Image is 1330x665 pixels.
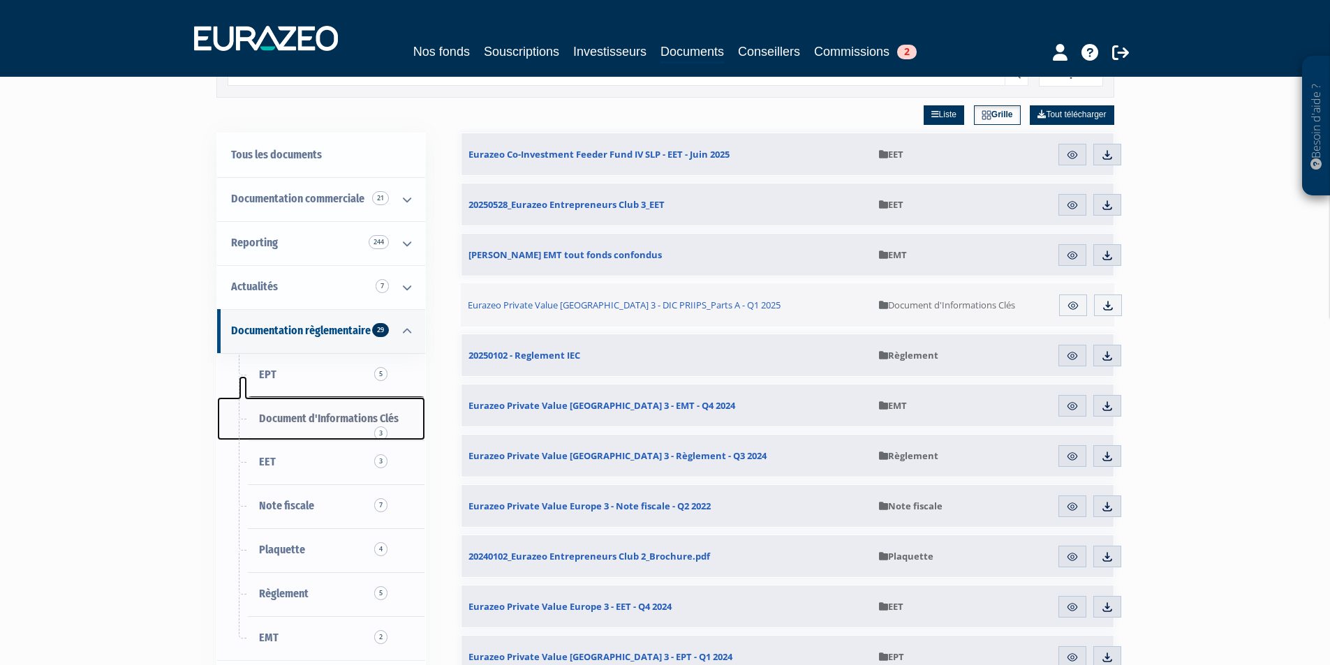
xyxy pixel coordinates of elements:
[461,184,872,225] a: 20250528_Eurazeo Entrepreneurs Club 3_EET
[924,105,964,125] a: Liste
[1101,249,1114,262] img: download.svg
[1101,400,1114,412] img: download.svg
[217,265,425,309] a: Actualités 7
[217,177,425,221] a: Documentation commerciale 21
[1102,299,1114,312] img: download.svg
[461,384,872,426] a: Eurazeo Private Value [GEOGRAPHIC_DATA] 3 - EMT - Q4 2024
[974,105,1021,125] a: Grille
[259,631,279,644] span: EMT
[1101,551,1114,563] img: download.svg
[468,600,672,613] span: Eurazeo Private Value Europe 3 - EET - Q4 2024
[259,543,305,556] span: Plaquette
[374,367,387,381] span: 5
[194,26,338,51] img: 1732889491-logotype_eurazeo_blanc_rvb.png
[468,550,710,562] span: 20240102_Eurazeo Entrepreneurs Club 2_Brochure.pdf
[1066,551,1079,563] img: eye.svg
[217,397,425,441] a: Document d'Informations Clés3
[879,500,943,512] span: Note fiscale
[879,650,904,663] span: EPT
[660,42,724,63] a: Documents
[879,349,938,361] span: Règlement
[1101,199,1114,211] img: download.svg
[217,353,425,397] a: EPT5
[217,528,425,572] a: Plaquette4
[468,500,711,512] span: Eurazeo Private Value Europe 3 - Note fiscale - Q2 2022
[1066,149,1079,161] img: eye.svg
[1066,601,1079,613] img: eye.svg
[461,485,872,527] a: Eurazeo Private Value Europe 3 - Note fiscale - Q2 2022
[879,600,903,613] span: EET
[1066,249,1079,262] img: eye.svg
[231,280,278,293] span: Actualités
[259,499,314,512] span: Note fiscale
[461,435,872,477] a: Eurazeo Private Value [GEOGRAPHIC_DATA] 3 - Règlement - Q3 2024
[413,42,470,61] a: Nos fonds
[982,110,991,120] img: grid.svg
[217,440,425,484] a: EET3
[484,42,559,61] a: Souscriptions
[461,334,872,376] a: 20250102 - Reglement IEC
[461,585,872,627] a: Eurazeo Private Value Europe 3 - EET - Q4 2024
[468,198,665,211] span: 20250528_Eurazeo Entrepreneurs Club 3_EET
[1308,63,1324,189] p: Besoin d'aide ?
[461,133,872,175] a: Eurazeo Co-Investment Feeder Fund IV SLP - EET - Juin 2025
[1101,350,1114,362] img: download.svg
[814,42,917,61] a: Commissions2
[468,650,732,663] span: Eurazeo Private Value [GEOGRAPHIC_DATA] 3 - EPT - Q1 2024
[372,191,389,205] span: 21
[1101,500,1114,513] img: download.svg
[1066,350,1079,362] img: eye.svg
[217,616,425,660] a: EMT2
[217,133,425,177] a: Tous les documents
[231,236,278,249] span: Reporting
[461,234,872,276] a: [PERSON_NAME] EMT tout fonds confondus
[897,45,917,59] span: 2
[259,455,276,468] span: EET
[231,324,371,337] span: Documentation règlementaire
[217,484,425,528] a: Note fiscale7
[376,279,389,293] span: 7
[217,572,425,616] a: Règlement5
[1030,105,1114,125] a: Tout télécharger
[1101,601,1114,613] img: download.svg
[374,630,387,644] span: 2
[217,309,425,353] a: Documentation règlementaire 29
[372,323,389,337] span: 29
[259,587,309,600] span: Règlement
[468,399,735,412] span: Eurazeo Private Value [GEOGRAPHIC_DATA] 3 - EMT - Q4 2024
[374,498,387,512] span: 7
[259,412,399,425] span: Document d'Informations Clés
[1066,400,1079,412] img: eye.svg
[879,299,1015,311] span: Document d'Informations Clés
[1101,651,1114,664] img: download.svg
[374,426,387,440] span: 3
[879,198,903,211] span: EET
[1066,651,1079,664] img: eye.svg
[1066,450,1079,463] img: eye.svg
[573,42,646,61] a: Investisseurs
[461,283,873,327] a: Eurazeo Private Value [GEOGRAPHIC_DATA] 3 - DIC PRIIPS_Parts A - Q1 2025
[879,550,933,562] span: Plaquette
[1101,149,1114,161] img: download.svg
[461,535,872,577] a: 20240102_Eurazeo Entrepreneurs Club 2_Brochure.pdf
[468,148,730,160] span: Eurazeo Co-Investment Feeder Fund IV SLP - EET - Juin 2025
[217,221,425,265] a: Reporting 244
[1066,500,1079,513] img: eye.svg
[879,449,938,462] span: Règlement
[1066,199,1079,211] img: eye.svg
[231,192,364,205] span: Documentation commerciale
[879,248,907,261] span: EMT
[468,248,662,261] span: [PERSON_NAME] EMT tout fonds confondus
[374,542,387,556] span: 4
[374,454,387,468] span: 3
[879,399,907,412] span: EMT
[374,586,387,600] span: 5
[468,449,767,462] span: Eurazeo Private Value [GEOGRAPHIC_DATA] 3 - Règlement - Q3 2024
[259,368,276,381] span: EPT
[879,148,903,160] span: EET
[468,299,781,311] span: Eurazeo Private Value [GEOGRAPHIC_DATA] 3 - DIC PRIIPS_Parts A - Q1 2025
[1101,450,1114,463] img: download.svg
[1067,299,1079,312] img: eye.svg
[738,42,800,61] a: Conseillers
[468,349,580,361] span: 20250102 - Reglement IEC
